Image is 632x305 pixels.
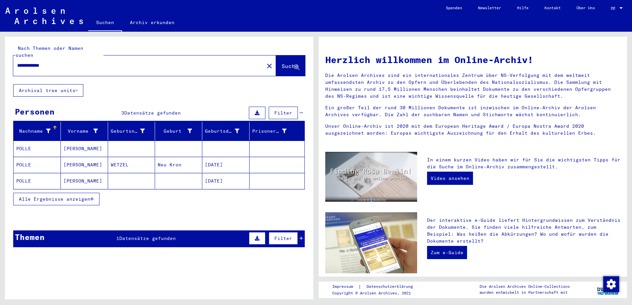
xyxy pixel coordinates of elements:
img: Zustimmung ändern [603,276,619,292]
mat-cell: [PERSON_NAME] [61,141,108,156]
mat-header-cell: Vorname [61,122,108,140]
img: video.jpg [325,152,417,202]
mat-header-cell: Geburtsdatum [202,122,250,140]
p: wurden entwickelt in Partnerschaft mit [480,289,570,295]
div: Personen [15,106,55,118]
a: Video ansehen [427,172,473,185]
div: Vorname [63,126,108,136]
span: 1 [116,235,119,241]
p: Unser Online-Archiv ist 2020 mit dem European Heritage Award / Europa Nostra Award 2020 ausgezeic... [325,123,620,137]
button: Alle Ergebnisse anzeigen [13,193,99,205]
a: Suchen [88,15,122,32]
div: Geburtsname [111,126,155,136]
a: Impressum [332,283,358,290]
p: Copyright © Arolsen Archives, 2021 [332,290,421,296]
span: 3 [121,110,124,116]
mat-header-cell: Nachname [14,122,61,140]
p: Die Arolsen Archives sind ein internationales Zentrum über NS-Verfolgung mit dem weltweit umfasse... [325,72,620,100]
a: Archiv erkunden [122,15,182,30]
div: Geburtsname [111,128,145,135]
mat-cell: [PERSON_NAME] [61,173,108,189]
img: yv_logo.png [596,281,620,298]
span: Alle Ergebnisse anzeigen [19,196,90,202]
mat-cell: POLLE [14,141,61,156]
mat-header-cell: Geburtsname [108,122,155,140]
div: Geburtsdatum [205,128,239,135]
p: Der interaktive e-Guide liefert Hintergrundwissen zum Verständnis der Dokumente. Sie finden viele... [427,217,620,245]
mat-cell: Neu Kron [155,157,202,173]
span: Filter [274,110,292,116]
mat-label: Nach Themen oder Namen suchen [16,45,83,58]
mat-header-cell: Geburt‏ [155,122,202,140]
span: Datensätze gefunden [119,235,176,241]
div: Geburt‏ [158,126,202,136]
div: Geburtsdatum [205,126,249,136]
img: Arolsen_neg.svg [5,8,83,24]
span: Datensätze gefunden [124,110,181,116]
mat-cell: WETZEL [108,157,155,173]
a: Datenschutzerklärung [361,283,421,290]
div: Prisoner # [252,128,287,135]
mat-cell: [PERSON_NAME] [61,157,108,173]
button: Suche [276,55,305,76]
span: Suche [282,63,298,69]
div: Zustimmung ändern [603,276,619,292]
mat-cell: POLLE [14,173,61,189]
button: Filter [269,232,298,245]
mat-icon: close [265,62,273,70]
p: Ein großer Teil der rund 30 Millionen Dokumente ist inzwischen im Online-Archiv der Arolsen Archi... [325,104,620,118]
div: Themen [15,231,45,243]
a: Zum e-Guide [427,246,467,259]
div: Vorname [63,128,98,135]
p: In einem kurzen Video haben wir für Sie die wichtigsten Tipps für die Suche im Online-Archiv zusa... [427,156,620,170]
mat-cell: [DATE] [202,173,250,189]
button: Archival tree units [13,84,83,97]
p: Die Arolsen Archives Online-Collections [480,284,570,289]
button: Filter [269,107,298,119]
span: DE [611,6,618,11]
mat-cell: [DATE] [202,157,250,173]
img: eguide.jpg [325,212,417,273]
mat-cell: POLLE [14,157,61,173]
div: Nachname [16,126,60,136]
div: Nachname [16,128,51,135]
div: | [332,283,421,290]
div: Geburt‏ [158,128,192,135]
div: Prisoner # [252,126,296,136]
mat-header-cell: Prisoner # [250,122,304,140]
h1: Herzlich willkommen im Online-Archiv! [325,53,620,67]
span: Filter [274,235,292,241]
button: Clear [263,59,276,72]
